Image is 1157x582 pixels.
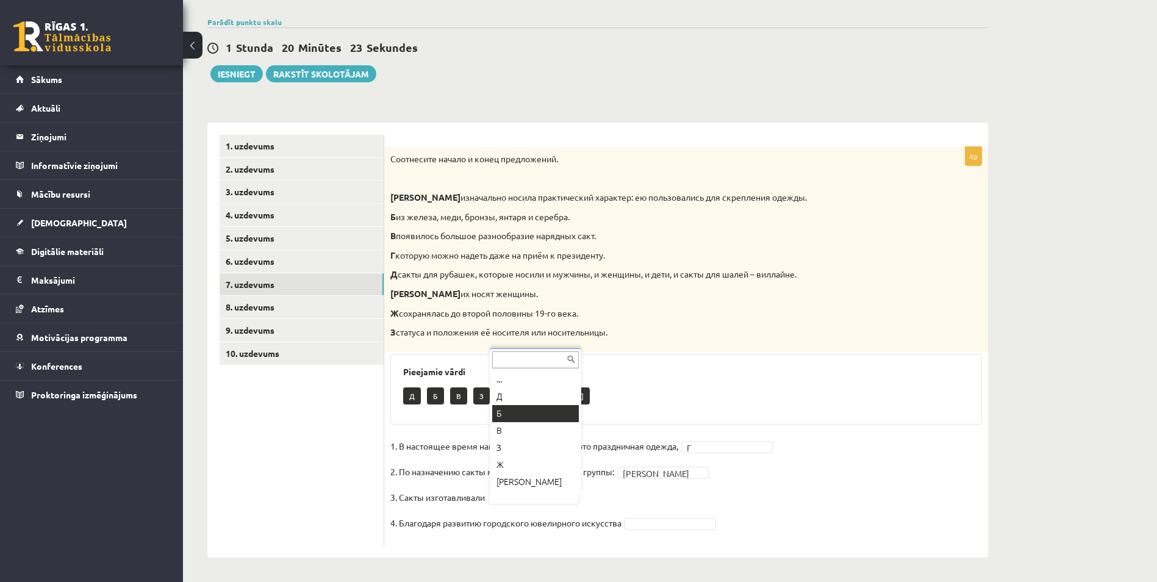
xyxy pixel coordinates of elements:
[492,473,579,490] div: [PERSON_NAME]
[492,388,579,405] div: Д
[492,439,579,456] div: З
[492,456,579,473] div: Ж
[492,422,579,439] div: В
[492,371,579,388] div: ...
[492,405,579,422] div: Б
